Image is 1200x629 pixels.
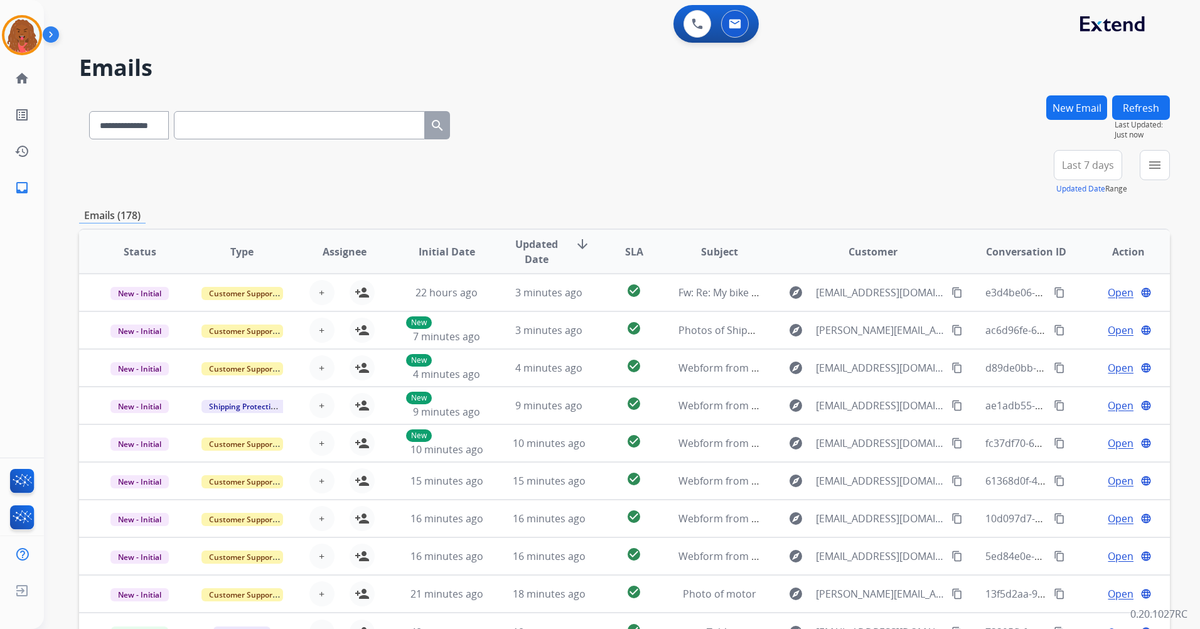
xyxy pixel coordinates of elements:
[413,330,480,343] span: 7 minutes ago
[816,473,945,488] span: [EMAIL_ADDRESS][DOMAIN_NAME]
[985,286,1177,299] span: e3d4be06-64e9-481c-bc68-52e1fe4ac2b4
[319,398,324,413] span: +
[201,588,283,601] span: Customer Support
[110,475,169,488] span: New - Initial
[985,361,1174,375] span: d89de0bb-32f9-4f5c-8899-93fea33d0219
[816,285,945,300] span: [EMAIL_ADDRESS][DOMAIN_NAME]
[110,325,169,338] span: New - Initial
[1054,400,1065,411] mat-icon: content_copy
[201,287,283,300] span: Customer Support
[201,513,283,526] span: Customer Support
[355,549,370,564] mat-icon: person_add
[1108,323,1133,338] span: Open
[406,429,432,442] p: New
[406,354,432,367] p: New
[951,400,963,411] mat-icon: content_copy
[1115,130,1170,140] span: Just now
[678,436,963,450] span: Webform from [EMAIL_ADDRESS][DOMAIN_NAME] on [DATE]
[1046,95,1107,120] button: New Email
[816,398,945,413] span: [EMAIL_ADDRESS][DOMAIN_NAME]
[985,436,1168,450] span: fc37df70-6a5e-4f4c-a83b-5f258722c62a
[678,399,963,412] span: Webform from [EMAIL_ADDRESS][DOMAIN_NAME] on [DATE]
[985,512,1175,525] span: 10d097d7-d541-42ff-b84a-9181ef36516d
[309,318,335,343] button: +
[319,323,324,338] span: +
[355,473,370,488] mat-icon: person_add
[788,511,803,526] mat-icon: explore
[430,118,445,133] mat-icon: search
[1112,95,1170,120] button: Refresh
[1108,398,1133,413] span: Open
[230,244,254,259] span: Type
[626,321,641,336] mat-icon: check_circle
[683,587,756,601] span: Photo of motor
[1054,287,1065,298] mat-icon: content_copy
[1140,551,1152,562] mat-icon: language
[985,399,1174,412] span: ae1adb55-9432-4ce1-b882-b0fb05f576bf
[951,325,963,336] mat-icon: content_copy
[678,323,810,337] span: Photos of Shipping Damage
[14,144,29,159] mat-icon: history
[355,436,370,451] mat-icon: person_add
[309,506,335,531] button: +
[788,285,803,300] mat-icon: explore
[309,468,335,493] button: +
[413,405,480,419] span: 9 minutes ago
[201,325,283,338] span: Customer Support
[985,323,1176,337] span: ac6d96fe-6e04-46b9-b0da-afde9dc78945
[985,549,1176,563] span: 5ed84e0e-b5d8-4f22-bbc5-34cf0049075e
[1068,230,1170,274] th: Action
[1054,438,1065,449] mat-icon: content_copy
[201,400,287,413] span: Shipping Protection
[355,586,370,601] mat-icon: person_add
[355,511,370,526] mat-icon: person_add
[513,474,586,488] span: 15 minutes ago
[1108,511,1133,526] span: Open
[678,286,853,299] span: Fw: Re: My bike showed up damaged!
[413,367,480,381] span: 4 minutes ago
[319,436,324,451] span: +
[1056,184,1105,194] button: Updated Date
[513,549,586,563] span: 16 minutes ago
[513,512,586,525] span: 16 minutes ago
[1108,360,1133,375] span: Open
[201,551,283,564] span: Customer Support
[1140,513,1152,524] mat-icon: language
[1108,586,1133,601] span: Open
[816,549,945,564] span: [EMAIL_ADDRESS][DOMAIN_NAME]
[626,471,641,487] mat-icon: check_circle
[515,361,582,375] span: 4 minutes ago
[513,587,586,601] span: 18 minutes ago
[319,549,324,564] span: +
[309,581,335,606] button: +
[1054,588,1065,599] mat-icon: content_copy
[1140,287,1152,298] mat-icon: language
[110,588,169,601] span: New - Initial
[1147,158,1162,173] mat-icon: menu
[309,280,335,305] button: +
[788,473,803,488] mat-icon: explore
[788,549,803,564] mat-icon: explore
[406,316,432,329] p: New
[788,398,803,413] mat-icon: explore
[816,436,945,451] span: [EMAIL_ADDRESS][DOMAIN_NAME]
[626,283,641,298] mat-icon: check_circle
[410,549,483,563] span: 16 minutes ago
[788,436,803,451] mat-icon: explore
[1054,362,1065,374] mat-icon: content_copy
[951,551,963,562] mat-icon: content_copy
[406,392,432,404] p: New
[678,474,963,488] span: Webform from [EMAIL_ADDRESS][DOMAIN_NAME] on [DATE]
[508,237,565,267] span: Updated Date
[626,584,641,599] mat-icon: check_circle
[788,360,803,375] mat-icon: explore
[816,586,945,601] span: [PERSON_NAME][EMAIL_ADDRESS][PERSON_NAME][PERSON_NAME][DOMAIN_NAME]
[201,362,283,375] span: Customer Support
[1115,120,1170,130] span: Last Updated:
[986,244,1066,259] span: Conversation ID
[626,509,641,524] mat-icon: check_circle
[201,438,283,451] span: Customer Support
[816,511,945,526] span: [EMAIL_ADDRESS][DOMAIN_NAME]
[951,287,963,298] mat-icon: content_copy
[410,512,483,525] span: 16 minutes ago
